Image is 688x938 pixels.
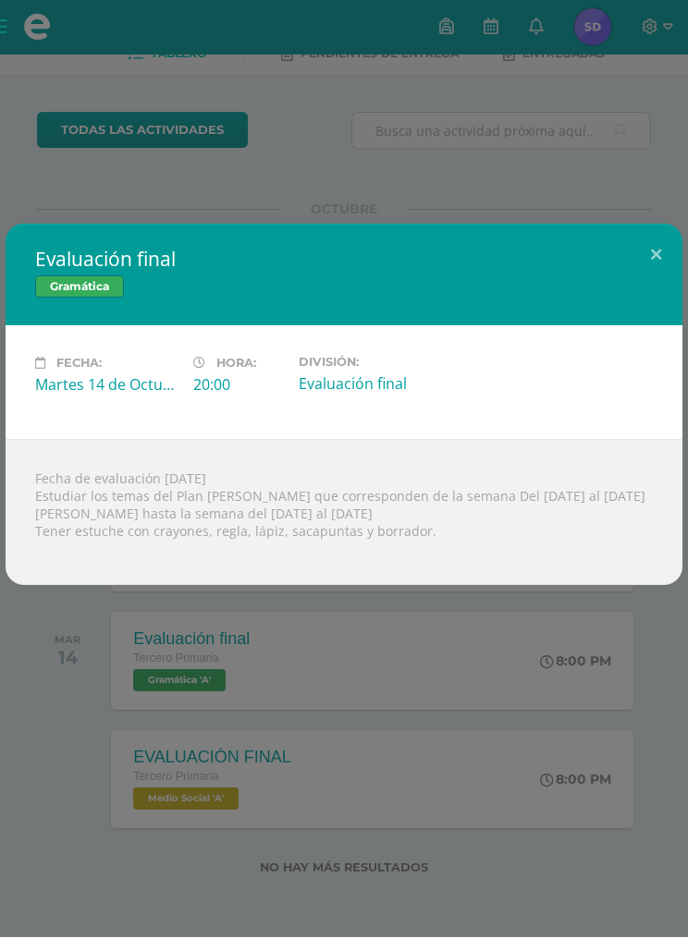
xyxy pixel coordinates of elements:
[35,276,124,298] span: Gramática
[6,440,682,586] div: Fecha de evaluación [DATE] Estudiar los temas del Plan [PERSON_NAME] que corresponden de la seman...
[35,247,653,273] h2: Evaluación final
[630,225,682,287] button: Close (Esc)
[193,375,284,396] div: 20:00
[35,375,178,396] div: Martes 14 de Octubre
[299,374,442,395] div: Evaluación final
[299,356,442,370] label: División:
[56,357,102,371] span: Fecha:
[216,357,256,371] span: Hora:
